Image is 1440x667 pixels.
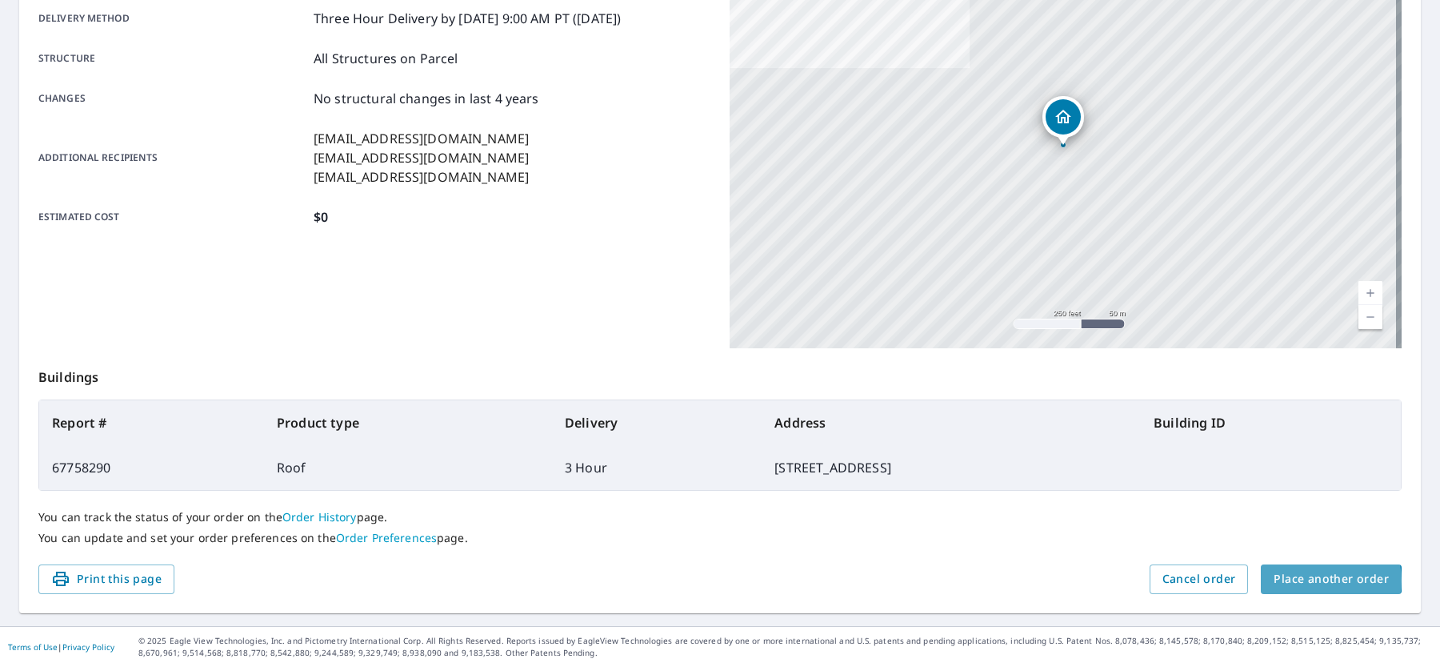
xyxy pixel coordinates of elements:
a: Current Level 17, Zoom In [1358,281,1382,305]
span: Cancel order [1162,569,1236,589]
td: 3 Hour [552,445,762,490]
p: Three Hour Delivery by [DATE] 9:00 AM PT ([DATE]) [314,9,621,28]
td: [STREET_ADDRESS] [762,445,1141,490]
p: | [8,642,114,652]
a: Order History [282,509,357,524]
button: Cancel order [1150,565,1249,594]
th: Building ID [1141,400,1401,445]
th: Product type [264,400,552,445]
td: 67758290 [39,445,264,490]
th: Delivery [552,400,762,445]
button: Place another order [1261,565,1402,594]
p: © 2025 Eagle View Technologies, Inc. and Pictometry International Corp. All Rights Reserved. Repo... [138,635,1432,659]
p: [EMAIL_ADDRESS][DOMAIN_NAME] [314,148,529,167]
p: [EMAIL_ADDRESS][DOMAIN_NAME] [314,129,529,148]
th: Report # [39,400,264,445]
p: Delivery method [38,9,307,28]
p: You can update and set your order preferences on the page. [38,531,1402,545]
div: Dropped pin, building 1, Residential property, 211 Riverside Dr North East, MD 21901 [1042,96,1084,146]
td: Roof [264,445,552,490]
a: Order Preferences [336,530,437,545]
a: Terms of Use [8,641,58,653]
th: Address [762,400,1141,445]
span: Print this page [51,569,162,589]
p: $0 [314,207,328,227]
p: Changes [38,89,307,108]
p: All Structures on Parcel [314,49,458,68]
p: Structure [38,49,307,68]
p: You can track the status of your order on the page. [38,510,1402,524]
p: Additional recipients [38,129,307,187]
button: Print this page [38,565,174,594]
a: Privacy Policy [62,641,114,653]
p: No structural changes in last 4 years [314,89,539,108]
p: [EMAIL_ADDRESS][DOMAIN_NAME] [314,167,529,187]
p: Buildings [38,348,1402,400]
a: Current Level 17, Zoom Out [1358,305,1382,329]
span: Place another order [1274,569,1389,589]
p: Estimated cost [38,207,307,227]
